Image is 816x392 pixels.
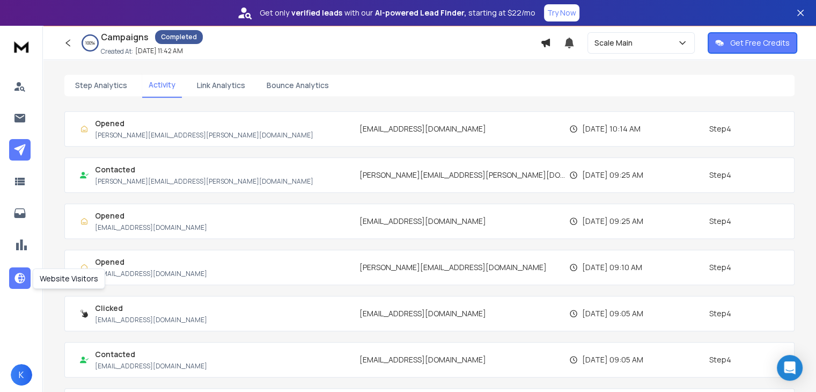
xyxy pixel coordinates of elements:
[359,216,486,227] p: [EMAIL_ADDRESS][DOMAIN_NAME]
[359,170,569,180] p: [PERSON_NAME][EMAIL_ADDRESS][PERSON_NAME][DOMAIN_NAME]
[359,262,547,273] p: [PERSON_NAME][EMAIL_ADDRESS][DOMAIN_NAME]
[359,308,486,319] p: [EMAIL_ADDRESS][DOMAIN_NAME]
[594,38,637,48] p: Scale Main
[709,262,731,273] p: Step 4
[95,164,313,175] h1: Contacted
[95,131,313,140] p: [PERSON_NAME][EMAIL_ADDRESS][PERSON_NAME][DOMAIN_NAME]
[359,124,486,134] p: [EMAIL_ADDRESS][DOMAIN_NAME]
[95,223,207,232] p: [EMAIL_ADDRESS][DOMAIN_NAME]
[190,74,252,97] button: Link Analytics
[95,303,207,314] h1: Clicked
[582,124,641,134] p: [DATE] 10:14 AM
[155,30,203,44] div: Completed
[709,308,731,319] p: Step 4
[708,32,797,54] button: Get Free Credits
[95,177,313,186] p: [PERSON_NAME][EMAIL_ADDRESS][PERSON_NAME][DOMAIN_NAME]
[33,268,105,289] div: Website Visitors
[11,37,32,56] img: logo
[101,31,149,43] h1: Campaigns
[85,40,95,46] p: 100 %
[582,308,643,319] p: [DATE] 09:05 AM
[582,216,643,227] p: [DATE] 09:25 AM
[95,118,313,129] h1: Opened
[95,362,207,371] p: [EMAIL_ADDRESS][DOMAIN_NAME]
[582,170,643,180] p: [DATE] 09:25 AM
[95,316,207,324] p: [EMAIL_ADDRESS][DOMAIN_NAME]
[11,364,32,386] button: K
[95,257,207,267] h1: Opened
[709,354,731,365] p: Step 4
[260,74,335,97] button: Bounce Analytics
[95,349,207,360] h1: Contacted
[69,74,134,97] button: Step Analytics
[95,270,207,278] p: [EMAIL_ADDRESS][DOMAIN_NAME]
[709,170,731,180] p: Step 4
[777,355,803,381] div: Open Intercom Messenger
[101,47,133,56] p: Created At:
[291,8,342,18] strong: verified leads
[544,4,579,21] button: Try Now
[709,124,731,134] p: Step 4
[547,8,576,18] p: Try Now
[260,8,535,18] p: Get only with our starting at $22/mo
[709,216,731,227] p: Step 4
[135,47,183,55] p: [DATE] 11:42 AM
[142,73,182,98] button: Activity
[582,354,643,365] p: [DATE] 09:05 AM
[95,210,207,221] h1: Opened
[359,354,486,365] p: [EMAIL_ADDRESS][DOMAIN_NAME]
[582,262,642,273] p: [DATE] 09:10 AM
[375,8,466,18] strong: AI-powered Lead Finder,
[730,38,790,48] p: Get Free Credits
